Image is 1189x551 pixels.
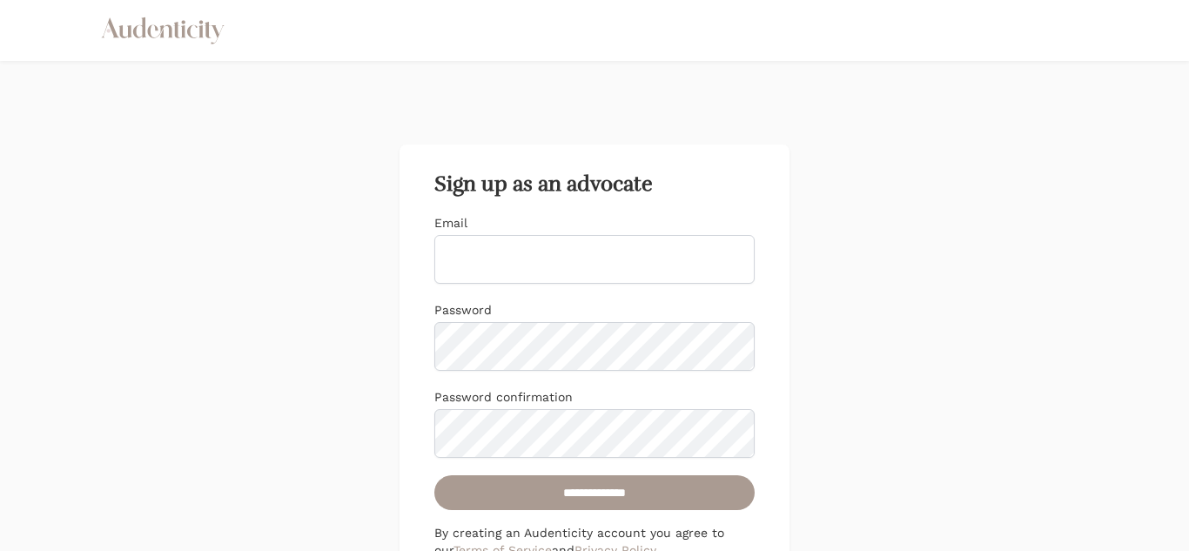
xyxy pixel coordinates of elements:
label: Password [434,303,492,317]
label: Password confirmation [434,390,573,404]
label: Email [434,216,467,230]
h2: Sign up as an advocate [434,172,755,197]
